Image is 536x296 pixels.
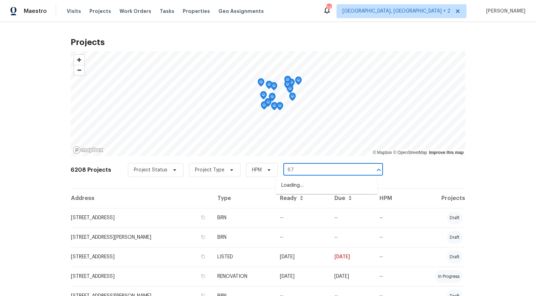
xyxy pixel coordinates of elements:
div: Map marker [260,91,267,102]
div: Map marker [284,76,291,87]
td: [DATE] [329,247,374,267]
h2: Projects [71,39,465,46]
button: Copy Address [200,234,206,240]
div: Map marker [288,79,295,89]
span: Geo Assignments [218,8,264,15]
td: -- [274,208,328,228]
button: Copy Address [200,253,206,260]
div: Map marker [295,76,302,87]
button: Zoom out [74,65,84,75]
span: [GEOGRAPHIC_DATA], [GEOGRAPHIC_DATA] + 2 [342,8,450,15]
td: -- [374,247,410,267]
span: Properties [183,8,210,15]
div: Map marker [270,82,277,93]
div: draft [447,231,462,244]
button: Copy Address [200,273,206,279]
h2: 6208 Projects [71,166,111,173]
td: RENOVATION [212,267,275,286]
canvas: Map [71,51,465,156]
td: [STREET_ADDRESS] [71,208,212,228]
span: Work Orders [119,8,151,15]
div: in progress [435,270,462,283]
div: Map marker [261,101,268,112]
th: HPM [374,188,410,208]
th: Due [329,188,374,208]
div: draft [447,251,462,263]
td: -- [274,228,328,247]
div: Map marker [284,81,291,91]
div: Map marker [266,81,273,91]
span: Project Type [195,166,224,173]
td: -- [329,208,374,228]
td: [STREET_ADDRESS] [71,267,212,286]
div: Map marker [287,85,294,96]
td: -- [374,208,410,228]
td: [DATE] [329,267,374,286]
a: Improve this map [429,150,464,155]
td: BRN [212,208,275,228]
td: -- [374,267,410,286]
a: OpenStreetMap [393,150,427,155]
button: Copy Address [200,214,206,221]
div: Map marker [276,102,283,113]
td: [STREET_ADDRESS] [71,247,212,267]
td: [DATE] [274,247,328,267]
button: Close [374,165,384,175]
span: Maestro [24,8,47,15]
span: Visits [67,8,81,15]
div: draft [447,212,462,224]
input: Search projects [283,165,363,176]
div: Map marker [289,92,296,103]
div: Map marker [271,102,278,113]
th: Projects [410,188,465,208]
td: -- [329,228,374,247]
span: Tasks [160,9,174,14]
td: BRN [212,228,275,247]
span: [PERSON_NAME] [483,8,526,15]
span: HPM [252,166,262,173]
div: Map marker [258,78,265,89]
div: Map marker [269,93,276,104]
td: [DATE] [274,267,328,286]
td: LISTED [212,247,275,267]
div: 51 [326,4,331,11]
th: Ready [274,188,328,208]
div: Map marker [265,98,271,109]
th: Address [71,188,212,208]
th: Type [212,188,275,208]
td: [STREET_ADDRESS][PERSON_NAME] [71,228,212,247]
a: Mapbox homepage [73,146,103,154]
span: Project Status [134,166,167,173]
div: Loading… [276,177,377,194]
span: Projects [89,8,111,15]
a: Mapbox [373,150,392,155]
td: -- [374,228,410,247]
button: Zoom in [74,55,84,65]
